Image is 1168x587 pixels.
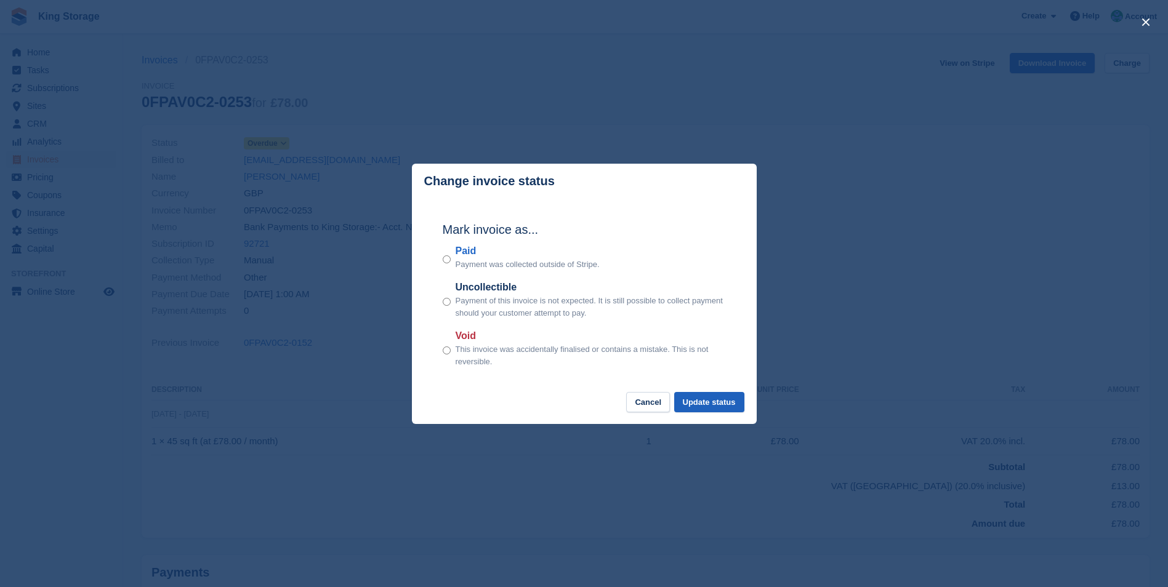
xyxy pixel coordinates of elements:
h2: Mark invoice as... [443,220,726,239]
button: Cancel [626,392,670,412]
label: Void [456,329,726,343]
p: Payment was collected outside of Stripe. [456,258,600,271]
p: This invoice was accidentally finalised or contains a mistake. This is not reversible. [456,343,726,367]
button: Update status [674,392,744,412]
button: close [1136,12,1156,32]
p: Payment of this invoice is not expected. It is still possible to collect payment should your cust... [456,295,726,319]
p: Change invoice status [424,174,555,188]
label: Uncollectible [456,280,726,295]
label: Paid [456,244,600,258]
